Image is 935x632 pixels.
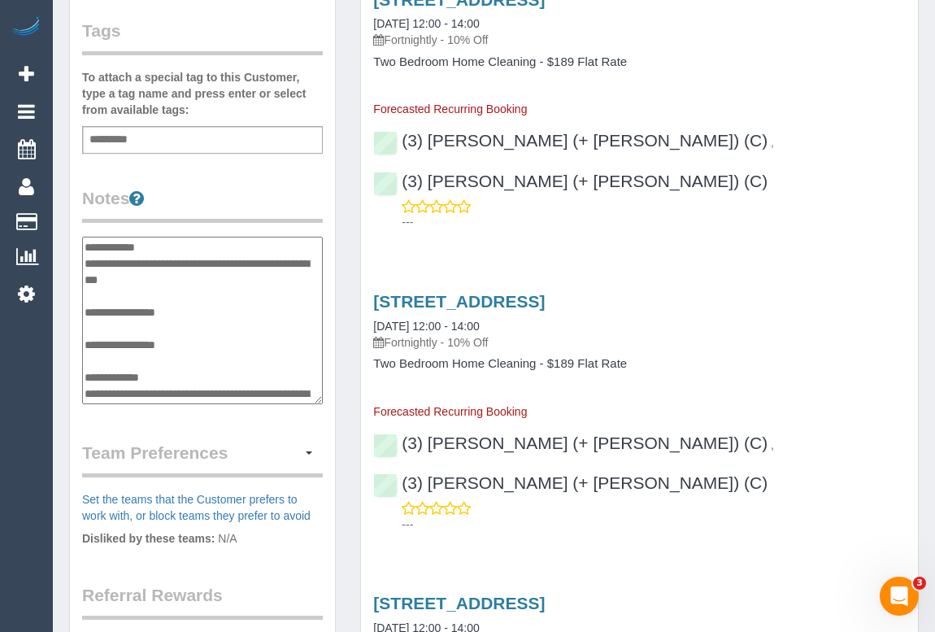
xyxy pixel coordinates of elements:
legend: Notes [82,186,323,223]
label: To attach a special tag to this Customer, type a tag name and press enter or select from availabl... [82,69,323,118]
a: Set the teams that the Customer prefers to work with, or block teams they prefer to avoid [82,493,311,522]
iframe: Intercom live chat [880,577,919,616]
p: --- [402,214,906,230]
span: , [771,136,774,149]
span: N/A [218,532,237,545]
a: [STREET_ADDRESS] [373,292,545,311]
legend: Team Preferences [82,441,323,477]
img: Automaid Logo [10,16,42,39]
a: (3) [PERSON_NAME] (+ [PERSON_NAME]) (C) [373,434,768,452]
h4: Two Bedroom Home Cleaning - $189 Flat Rate [373,357,906,371]
h4: Two Bedroom Home Cleaning - $189 Flat Rate [373,55,906,69]
a: (3) [PERSON_NAME] (+ [PERSON_NAME]) (C) [373,172,768,190]
a: [STREET_ADDRESS] [373,594,545,612]
span: , [771,438,774,451]
p: Fortnightly - 10% Off [373,32,906,48]
a: [DATE] 12:00 - 14:00 [373,17,479,30]
span: Forecasted Recurring Booking [373,405,527,418]
p: Fortnightly - 10% Off [373,334,906,351]
a: (3) [PERSON_NAME] (+ [PERSON_NAME]) (C) [373,473,768,492]
label: Disliked by these teams: [82,530,215,547]
legend: Referral Rewards [82,583,323,620]
p: --- [402,516,906,533]
span: Forecasted Recurring Booking [373,102,527,116]
a: [DATE] 12:00 - 14:00 [373,320,479,333]
a: (3) [PERSON_NAME] (+ [PERSON_NAME]) (C) [373,131,768,150]
legend: Tags [82,19,323,55]
span: 3 [913,577,926,590]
